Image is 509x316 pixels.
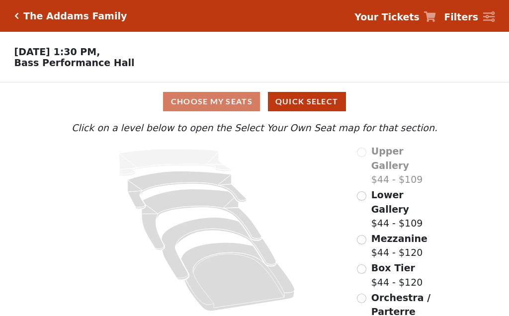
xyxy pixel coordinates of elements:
label: $44 - $120 [371,261,423,289]
h5: The Addams Family [23,10,127,22]
a: Click here to go back to filters [14,12,19,19]
strong: Your Tickets [354,11,420,22]
path: Orchestra / Parterre Circle - Seats Available: 153 [181,242,295,311]
p: Click on a level below to open the Select Your Own Seat map for that section. [71,121,438,135]
a: Your Tickets [354,10,436,24]
strong: Filters [444,11,478,22]
button: Quick Select [268,92,346,111]
label: $44 - $109 [371,188,438,231]
span: Box Tier [371,262,415,273]
label: $44 - $109 [371,144,438,187]
span: Upper Gallery [371,146,409,171]
label: $44 - $120 [371,232,427,260]
path: Upper Gallery - Seats Available: 0 [119,149,231,176]
span: Mezzanine [371,233,427,244]
a: Filters [444,10,495,24]
span: Lower Gallery [371,189,409,215]
path: Lower Gallery - Seats Available: 156 [128,171,247,209]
